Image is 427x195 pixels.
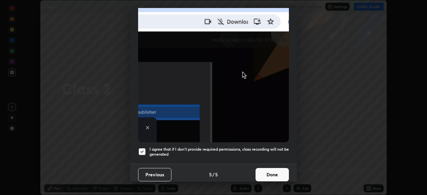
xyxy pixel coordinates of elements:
[256,168,289,181] button: Done
[215,171,218,178] h4: 5
[138,168,171,181] button: Previous
[149,147,289,157] h5: I agree that if I don't provide required permissions, class recording will not be generated
[209,171,212,178] h4: 5
[212,171,215,178] h4: /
